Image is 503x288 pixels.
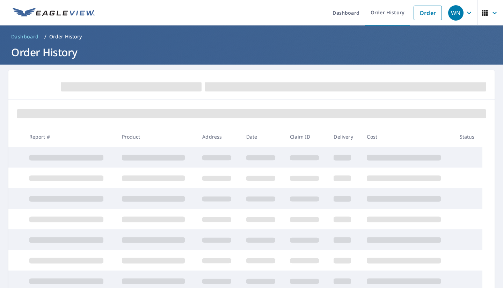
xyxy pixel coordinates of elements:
[448,5,464,21] div: WN
[284,126,328,147] th: Claim ID
[414,6,442,20] a: Order
[197,126,240,147] th: Address
[454,126,483,147] th: Status
[11,33,39,40] span: Dashboard
[8,45,495,59] h1: Order History
[44,32,46,41] li: /
[49,33,82,40] p: Order History
[13,8,95,18] img: EV Logo
[328,126,361,147] th: Delivery
[8,31,495,42] nav: breadcrumb
[24,126,116,147] th: Report #
[8,31,42,42] a: Dashboard
[116,126,197,147] th: Product
[241,126,284,147] th: Date
[361,126,454,147] th: Cost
